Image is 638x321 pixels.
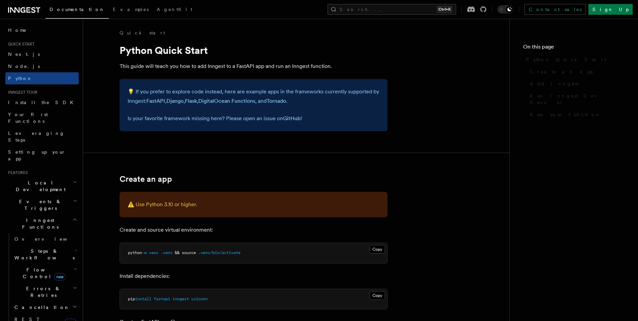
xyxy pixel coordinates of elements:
a: Home [5,24,79,36]
h4: On this page [523,43,625,54]
button: Inngest Functions [5,214,79,233]
span: Inngest Functions [5,217,72,230]
a: Flask [185,98,197,104]
span: Next.js [8,52,40,57]
a: Django [166,98,184,104]
button: Cancellation [12,301,79,313]
span: source [182,250,196,255]
h1: Python Quick Start [120,44,387,56]
span: uvicorn [191,297,208,301]
a: AgentKit [153,2,196,18]
a: Quick start [120,29,165,36]
span: && [175,250,180,255]
span: Setting up your app [8,149,66,161]
span: install [135,297,151,301]
span: Python [8,76,32,81]
span: Quick start [5,42,34,47]
span: Events & Triggers [5,198,73,212]
span: Steps & Workflows [12,248,75,261]
p: This guide will teach you how to add Inngest to a FastAPI app and run an Inngest function. [120,62,387,71]
a: Documentation [46,2,109,19]
span: .venv [161,250,172,255]
button: Search...Ctrl+K [328,4,456,15]
span: venv [149,250,158,255]
span: .venv/bin/activate [198,250,240,255]
a: Next.js [5,48,79,60]
a: Create an app [120,174,172,184]
a: Setting up your app [5,146,79,165]
a: DigitalOcean Functions [198,98,255,104]
span: Node.js [8,64,40,69]
a: Install the SDK [5,96,79,108]
span: Flow Control [12,266,74,280]
span: Add Inngest [530,80,579,87]
span: python [128,250,142,255]
span: Inngest tour [5,90,38,95]
span: Leveraging Steps [8,131,65,143]
button: Steps & Workflows [12,245,79,264]
span: Cancellation [12,304,70,311]
span: new [54,273,65,280]
a: Overview [12,233,79,245]
button: Toggle dark mode [497,5,513,13]
a: FastAPI [146,98,165,104]
button: Flow Controlnew [12,264,79,283]
p: ⚠️ Use Python 3.10 or higher. [128,200,379,209]
span: Run Inngest Dev Server [530,92,625,106]
a: Sign Up [588,4,633,15]
span: inngest [172,297,189,301]
span: Home [8,27,27,33]
span: Your first Functions [8,112,48,124]
a: Contact sales [524,4,586,15]
a: Your first Functions [5,108,79,127]
a: Node.js [5,60,79,72]
span: AgentKit [157,7,192,12]
kbd: Ctrl+K [437,6,452,13]
a: Python Quick Start [523,54,625,66]
a: Add Inngest [527,78,625,90]
span: -m [142,250,147,255]
span: Local Development [5,179,73,193]
a: Leveraging Steps [5,127,79,146]
button: Events & Triggers [5,195,79,214]
button: Copy [369,245,385,254]
a: Run your function [527,108,625,121]
p: Install dependencies: [120,271,387,281]
a: Tornado [267,98,286,104]
span: Python Quick Start [526,56,606,63]
span: Run your function [530,111,601,118]
button: Local Development [5,177,79,195]
button: Copy [369,291,385,300]
a: Python [5,72,79,84]
span: Errors & Retries [12,285,73,299]
span: Create an app [530,68,593,75]
p: Is your favorite framework missing here? Please open an issue on ! [128,114,379,123]
p: Create and source virtual environment: [120,225,387,235]
span: fastapi [154,297,170,301]
p: 💡 If you prefer to explore code instead, here are example apps in the frameworks currently suppor... [128,87,379,106]
span: pip [128,297,135,301]
a: Examples [109,2,153,18]
span: Overview [14,236,83,242]
a: Run Inngest Dev Server [527,90,625,108]
span: Examples [113,7,149,12]
button: Errors & Retries [12,283,79,301]
a: GitHub [283,115,301,122]
a: Create an app [527,66,625,78]
span: Install the SDK [8,100,77,105]
span: Documentation [50,7,105,12]
span: Features [5,170,28,175]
